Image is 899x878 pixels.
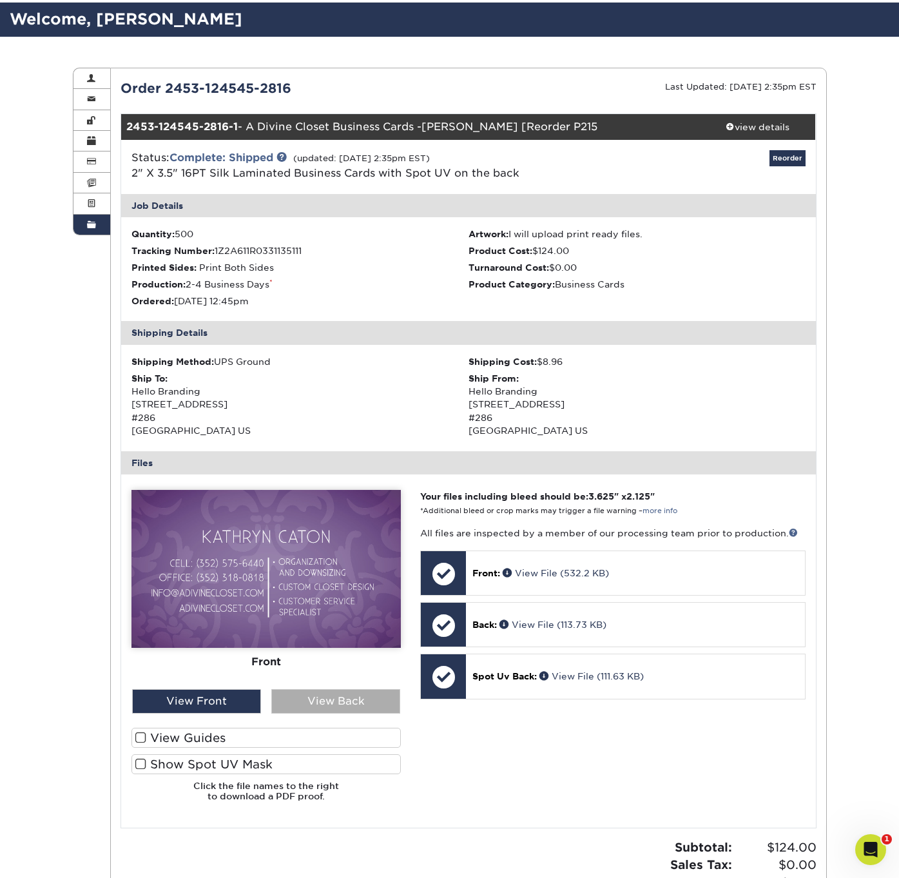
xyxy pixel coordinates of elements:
li: $124.00 [469,244,806,257]
strong: Sales Tax: [670,857,732,872]
strong: Product Category: [469,279,555,289]
a: Reorder [769,150,806,166]
li: $0.00 [469,261,806,274]
span: 3.625 [588,491,614,502]
strong: Turnaround Cost: [469,262,549,273]
strong: Ship To: [131,373,168,384]
span: Print Both Sides [199,262,274,273]
span: Back: [472,619,497,630]
div: View Front [132,689,261,714]
small: Last Updated: [DATE] 2:35pm EST [665,82,817,92]
strong: Your files including bleed should be: " x " [420,491,655,502]
span: 2" X 3.5" 16PT Silk Laminated Business Cards with Spot UV on the back [131,167,519,179]
a: view details [700,114,816,140]
span: $124.00 [736,839,817,857]
div: Status: [122,150,584,181]
div: view details [700,121,816,133]
span: 2.125 [626,491,650,502]
a: View File (113.73 KB) [499,619,606,630]
strong: Tracking Number: [131,246,215,256]
span: Front: [472,568,500,578]
div: - A Divine Closet Business Cards -[PERSON_NAME] [Reorder P215 [121,114,700,140]
span: 1Z2A611R0331135111 [215,246,302,256]
div: Hello Branding [STREET_ADDRESS] #286 [GEOGRAPHIC_DATA] US [469,372,806,438]
iframe: Intercom live chat [855,834,886,865]
a: View File (111.63 KB) [539,671,644,681]
strong: Product Cost: [469,246,532,256]
div: Files [121,451,816,474]
small: *Additional bleed or crop marks may trigger a file warning – [420,507,677,515]
div: Hello Branding [STREET_ADDRESS] #286 [GEOGRAPHIC_DATA] US [131,372,469,438]
li: [DATE] 12:45pm [131,295,469,307]
li: 2-4 Business Days [131,278,469,291]
strong: Shipping Cost: [469,356,537,367]
span: $0.00 [736,856,817,874]
strong: Subtotal: [675,840,732,854]
div: Job Details [121,194,816,217]
div: $8.96 [469,355,806,368]
label: Show Spot UV Mask [131,754,401,774]
strong: Artwork: [469,229,508,239]
div: Front [131,648,401,676]
a: Complete: Shipped [169,151,273,164]
div: UPS Ground [131,355,469,368]
strong: Ship From: [469,373,519,384]
small: (updated: [DATE] 2:35pm EST) [293,153,430,163]
div: Order 2453-124545-2816 [111,79,469,98]
a: View File (532.2 KB) [503,568,609,578]
strong: 2453-124545-2816-1 [126,121,238,133]
p: All files are inspected by a member of our processing team prior to production. [420,527,805,540]
span: 1 [882,834,892,844]
strong: Shipping Method: [131,356,214,367]
label: View Guides [131,728,401,748]
span: Spot Uv Back: [472,671,537,681]
a: more info [643,507,677,515]
strong: Ordered: [131,296,174,306]
h6: Click the file names to the right to download a PDF proof. [131,781,401,812]
li: I will upload print ready files. [469,228,806,240]
div: View Back [271,689,400,714]
strong: Quantity: [131,229,175,239]
li: 500 [131,228,469,240]
strong: Printed Sides: [131,262,197,273]
strong: Production: [131,279,186,289]
div: Shipping Details [121,321,816,344]
li: Business Cards [469,278,806,291]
